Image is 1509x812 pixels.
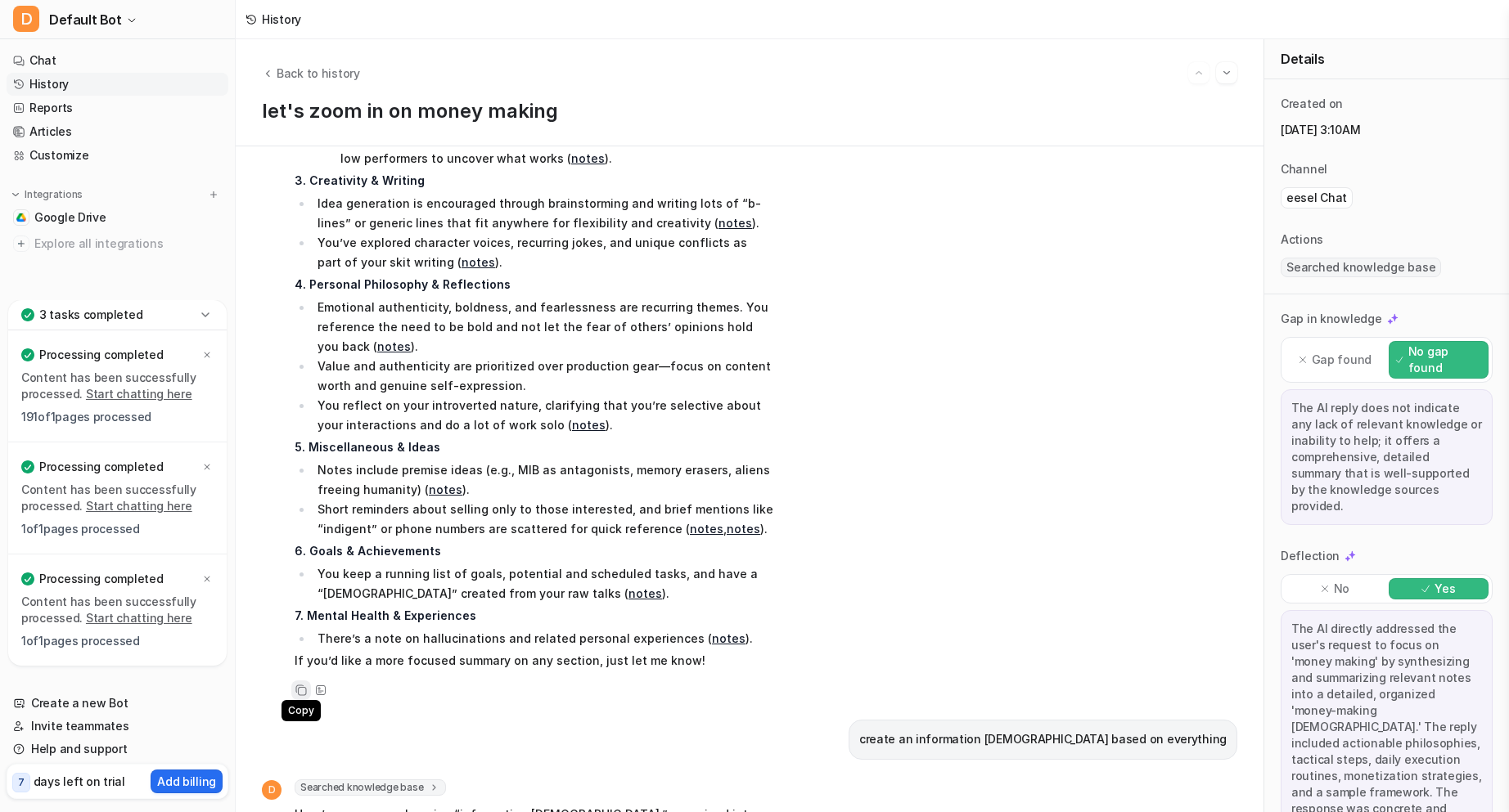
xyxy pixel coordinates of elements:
a: Invite teammates [7,715,228,738]
p: 3 tasks completed [39,307,142,323]
a: Start chatting here [86,387,192,401]
li: Short reminders about selling only to those interested, and brief mentions like “indigent” or pho... [313,500,773,539]
p: Content has been successfully processed. [21,594,214,626]
p: days left on trial [34,773,125,790]
p: Integrations [25,188,83,201]
span: Searched knowledge base [1281,258,1441,277]
p: Add billing [157,773,216,790]
button: Go to previous session [1188,62,1209,83]
a: Start chatting here [86,611,192,625]
li: There’s a note on hallucinations and related personal experiences ( ). [313,629,773,648]
p: [DATE] 3:10AM [1281,122,1493,138]
button: Integrations [7,186,88,203]
p: 7 [18,775,25,790]
a: History [7,73,228,96]
a: notes [712,631,745,645]
p: Processing completed [39,571,163,587]
span: D [262,780,282,800]
li: Study and analyze the success trails of top creators, comparing high and low performers to uncove... [336,129,773,168]
p: Content has been successfully processed. [21,482,214,514]
div: Details [1264,39,1509,79]
p: Gap in knowledge [1281,311,1382,327]
span: Copy [282,700,320,721]
a: Help and support [7,738,228,760]
strong: 6. Goals & Achievements [295,544,441,558]
p: Content has been successfully processed. [21,370,214,402]
p: Deflection [1281,548,1340,564]
p: No gap found [1408,343,1481,376]
img: Google Drive [16,213,26,222]
button: Go to next session [1216,62,1237,83]
button: Back to history [262,65,360,82]
a: notes [628,586,662,600]
a: Google DriveGoogle Drive [7,206,228,229]
img: expand menu [10,189,21,200]
p: If you’d like a more focused summary on any section, just let me know! [295,651,773,671]
div: History [262,11,301,28]
span: Back to history [277,65,360,82]
span: Default Bot [49,8,122,31]
div: The AI reply does not indicate any lack of relevant knowledge or inability to help; it offers a c... [1281,389,1493,525]
a: notes [377,339,411,353]
strong: 3. Creativity & Writing [295,173,425,187]
span: Google Drive [34,209,106,226]
a: notes [571,151,605,165]
a: Articles [7,120,228,143]
a: notes [429,482,462,496]
a: Reports [7,96,228,119]
span: Searched knowledge base [295,779,446,796]
li: Idea generation is encouraged through brainstorming and writing lots of “b-lines” or generic line... [313,194,773,233]
li: Notes include premise ideas (e.g., MIB as antagonists, memory erasers, aliens freeing humanity) ( ). [313,460,773,500]
img: Next session [1221,65,1232,80]
li: You’ve explored character voices, recurring jokes, and unique conflicts as part of your skit writ... [313,233,773,272]
a: notes [572,418,606,432]
strong: 7. Mental Health & Experiences [295,608,476,622]
p: create an information [DEMOGRAPHIC_DATA] based on everything [859,729,1227,749]
strong: 5. Miscellaneous & Ideas [295,440,440,454]
a: notes [690,522,723,536]
p: Channel [1281,161,1327,177]
p: eesel Chat [1286,190,1347,206]
img: explore all integrations [13,236,29,252]
a: Explore all integrations [7,232,228,255]
p: Created on [1281,96,1343,112]
p: No [1334,581,1349,597]
p: Actions [1281,231,1323,248]
li: You reflect on your introverted nature, clarifying that you’re selective about your interactions ... [313,396,773,435]
a: notes [462,255,495,269]
span: Explore all integrations [34,231,222,257]
p: 1 of 1 pages processed [21,521,214,537]
li: Emotional authenticity, boldness, and fearlessness are recurring themes. You reference the need t... [313,298,773,357]
p: Processing completed [39,459,163,475]
p: Gap found [1312,352,1372,368]
img: Previous session [1193,65,1205,80]
p: Yes [1435,581,1455,597]
a: Customize [7,144,228,167]
span: D [13,6,39,32]
p: 191 of 1 pages processed [21,409,214,425]
a: notes [727,522,760,536]
a: notes [718,216,752,230]
a: Create a new Bot [7,692,228,715]
button: Add billing [151,769,223,793]
li: You keep a running list of goals, potential and scheduled tasks, and have a “[DEMOGRAPHIC_DATA]” ... [313,564,773,603]
li: Value and authenticity are prioritized over production gear—focus on content worth and genuine se... [313,357,773,396]
a: Start chatting here [86,499,192,513]
p: Processing completed [39,347,163,363]
a: Chat [7,49,228,72]
p: let's zoom in on money making [262,100,1237,123]
strong: 4. Personal Philosophy & Reflections [295,277,511,291]
p: 1 of 1 pages processed [21,633,214,649]
img: menu_add.svg [208,189,219,200]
